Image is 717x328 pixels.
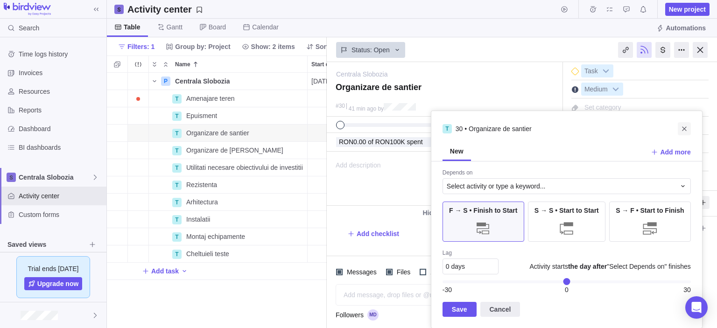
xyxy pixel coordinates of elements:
div: Lag [443,249,691,258]
span: Add more [660,147,690,157]
div: Depends on [443,169,473,178]
span: -30 [443,286,452,293]
span: S → S • Start to Start [534,206,599,215]
span: Cancel [480,302,520,317]
span: Add more [651,146,690,159]
span: Close [678,122,691,135]
span: F → S • Finish to Start [449,206,517,215]
span: Save [443,302,477,317]
span: 30 [683,286,691,293]
span: S → F • Start to Finish [616,206,684,215]
span: New [450,147,464,156]
span: Cancel [490,304,511,315]
span: Save [452,304,467,315]
span: Activity starts "Select Depends on" finishes [529,262,690,271]
span: 30 • Organizare de santier [456,124,532,133]
div: T [443,124,452,133]
span: 0 days [446,263,465,270]
b: the day after [568,263,607,270]
span: Select activity or type a keyword... [447,181,546,191]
